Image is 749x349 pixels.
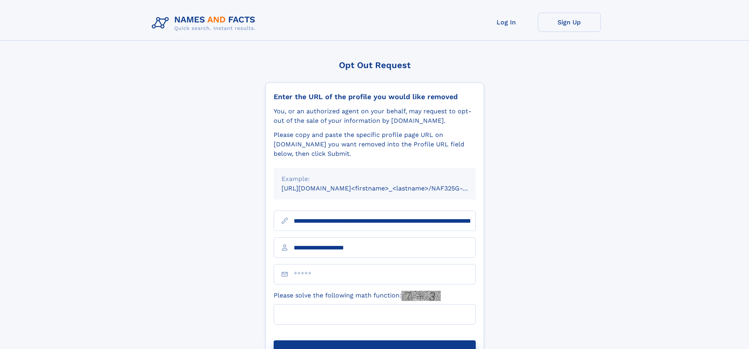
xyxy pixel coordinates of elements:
[282,174,468,184] div: Example:
[475,13,538,32] a: Log In
[274,92,476,101] div: Enter the URL of the profile you would like removed
[282,185,491,192] small: [URL][DOMAIN_NAME]<firstname>_<lastname>/NAF325G-xxxxxxxx
[538,13,601,32] a: Sign Up
[265,60,484,70] div: Opt Out Request
[149,13,262,34] img: Logo Names and Facts
[274,291,441,301] label: Please solve the following math function:
[274,107,476,126] div: You, or an authorized agent on your behalf, may request to opt-out of the sale of your informatio...
[274,130,476,159] div: Please copy and paste the specific profile page URL on [DOMAIN_NAME] you want removed into the Pr...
